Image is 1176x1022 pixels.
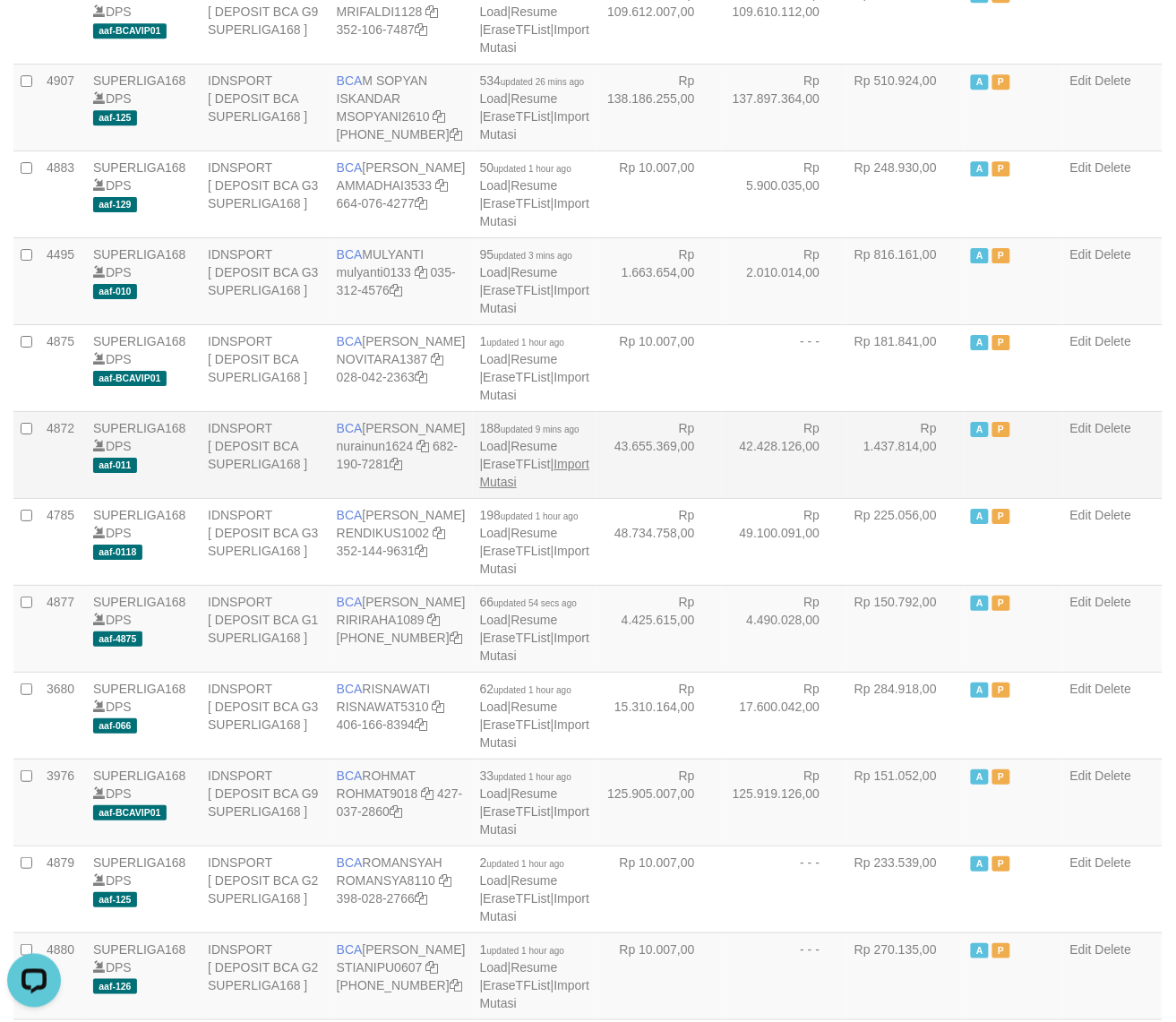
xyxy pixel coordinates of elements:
[480,247,589,315] span: | | |
[201,237,330,324] td: IDNSPORT [ DEPOSIT BCA G3 SUPERLIGA168 ]
[480,942,589,1010] span: | | |
[480,631,589,663] a: Import Mutasi
[846,672,964,759] td: Rp 284.918,00
[971,856,989,872] span: Active
[390,283,402,297] a: Copy 0353124576 to clipboard
[330,64,473,150] td: M SOPYAN ISKANDAR [PHONE_NUMBER]
[992,161,1010,176] span: Paused
[93,631,142,647] span: aaf-4875
[483,891,550,906] a: EraseTFList
[93,979,137,994] span: aaf-126
[39,237,86,324] td: 4495
[337,421,363,435] span: BCA
[337,769,363,783] span: BCA
[480,700,508,714] a: Load
[846,846,964,932] td: Rp 233.539,00
[201,932,330,1019] td: IDNSPORT [ DEPOSIT BCA G2 SUPERLIGA168 ]
[597,64,722,150] td: Rp 138.186.255,00
[480,91,508,106] a: Load
[428,613,441,627] a: Copy RIRIRAHA1089 to clipboard
[480,682,589,750] span: | | |
[992,943,1010,958] span: Paused
[93,718,137,734] span: aaf-066
[435,178,448,193] a: Copy AMMADHAI3533 to clipboard
[597,672,722,759] td: Rp 15.310.164,00
[480,421,579,435] span: 188
[846,585,964,672] td: Rp 150.792,00
[93,160,186,175] a: SUPERLIGA168
[450,631,462,645] a: Copy 4062281611 to clipboard
[480,283,589,315] a: Import Mutasi
[597,846,722,932] td: Rp 10.007,00
[971,943,989,958] span: Active
[480,421,589,489] span: | | |
[501,425,579,434] span: updated 9 mins ago
[93,508,186,522] a: SUPERLIGA168
[480,352,508,366] a: Load
[846,759,964,846] td: Rp 151.052,00
[330,498,473,585] td: [PERSON_NAME] 352-144-9631
[846,411,964,498] td: Rp 1.437.814,00
[480,4,508,19] a: Load
[480,247,572,262] span: 95
[1070,855,1092,870] a: Edit
[330,237,473,324] td: MULYANTI 035-312-4576
[337,682,363,696] span: BCA
[425,960,438,975] a: Copy STIANIPU0607 to clipboard
[337,73,363,88] span: BCA
[480,73,589,142] span: | | |
[337,334,363,348] span: BCA
[511,526,558,540] a: Resume
[480,370,589,402] a: Import Mutasi
[416,439,429,453] a: Copy nurainun1624 to clipboard
[415,717,427,732] a: Copy 4061668394 to clipboard
[86,932,201,1019] td: DPS
[480,873,508,888] a: Load
[201,498,330,585] td: IDNSPORT [ DEPOSIT BCA G3 SUPERLIGA168 ]
[480,891,589,923] a: Import Mutasi
[511,91,558,106] a: Resume
[39,150,86,237] td: 4883
[971,161,989,176] span: Active
[487,946,565,956] span: updated 1 hour ago
[480,196,589,228] a: Import Mutasi
[39,411,86,498] td: 4872
[483,978,550,992] a: EraseTFList
[93,805,167,820] span: aaf-BCAVIP01
[597,585,722,672] td: Rp 4.425.615,00
[480,160,589,228] span: | | |
[992,509,1010,524] span: Paused
[337,508,363,522] span: BCA
[494,772,571,782] span: updated 1 hour ago
[480,334,589,402] span: | | |
[93,421,186,435] a: SUPERLIGA168
[971,683,989,698] span: Active
[337,700,429,714] a: RISNAWAT5310
[1095,160,1131,175] a: Delete
[992,769,1010,785] span: Paused
[483,544,550,558] a: EraseTFList
[39,759,86,846] td: 3976
[425,4,438,19] a: Copy MRIFALDI1128 to clipboard
[480,769,571,783] span: 33
[431,352,443,366] a: Copy NOVITARA1387 to clipboard
[390,804,402,819] a: Copy 4270372860 to clipboard
[483,457,550,471] a: EraseTFList
[992,248,1010,263] span: Paused
[483,196,550,210] a: EraseTFList
[501,77,584,87] span: updated 26 mins ago
[846,64,964,150] td: Rp 510.924,00
[971,769,989,785] span: Active
[1070,73,1092,88] a: Edit
[1070,508,1092,522] a: Edit
[433,526,445,540] a: Copy RENDIKUS1002 to clipboard
[201,64,330,150] td: IDNSPORT [ DEPOSIT BCA SUPERLIGA168 ]
[483,109,550,124] a: EraseTFList
[494,251,572,261] span: updated 3 mins ago
[480,595,577,609] span: 66
[1070,595,1092,609] a: Edit
[93,247,186,262] a: SUPERLIGA168
[93,458,137,473] span: aaf-011
[480,334,565,348] span: 1
[1070,421,1092,435] a: Edit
